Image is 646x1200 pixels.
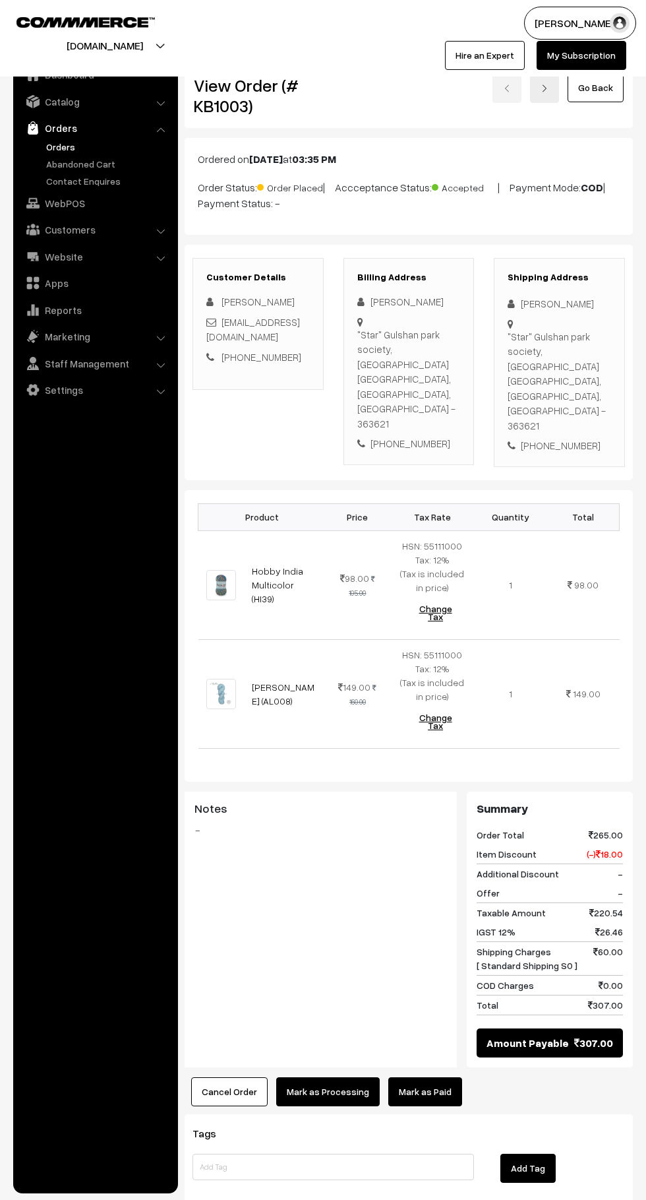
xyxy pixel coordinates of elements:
a: [PHONE_NUMBER] [221,351,301,363]
b: [DATE] [249,152,283,166]
div: "Star" Gulshan park society, [GEOGRAPHIC_DATA] [GEOGRAPHIC_DATA], [GEOGRAPHIC_DATA], [GEOGRAPHIC_... [508,329,611,433]
strike: 105.00 [349,575,375,597]
span: 0.00 [599,978,623,992]
strike: 160.00 [349,683,377,706]
a: Apps [16,271,173,295]
a: Reports [16,298,173,322]
a: Hire an Expert [445,41,525,70]
span: Accepted [432,177,498,195]
span: 265.00 [589,828,623,842]
h3: Customer Details [206,272,310,283]
a: Staff Management [16,352,173,375]
span: Total [477,998,498,1012]
div: [PERSON_NAME] [357,294,461,309]
span: 220.54 [589,906,623,920]
h3: Billing Address [357,272,461,283]
a: Settings [16,378,173,402]
a: [PERSON_NAME] (AL008) [252,681,314,707]
th: Price [325,503,390,530]
span: 307.00 [588,998,623,1012]
span: 98.00 [574,579,599,590]
span: 149.00 [573,688,601,699]
a: Hobby India Multicolor (HI39) [252,565,303,604]
a: Orders [43,140,173,154]
span: - [618,886,623,900]
span: Order Placed [257,177,323,195]
span: 307.00 [574,1035,613,1051]
a: Contact Enquires [43,174,173,188]
img: user [610,13,630,33]
div: [PHONE_NUMBER] [357,436,461,451]
button: Cancel Order [191,1077,268,1106]
span: 26.46 [595,925,623,939]
div: [PERSON_NAME] [508,296,611,311]
span: Item Discount [477,847,537,861]
button: Add Tag [500,1154,556,1183]
span: - [618,867,623,881]
span: 1 [509,579,512,590]
a: Abandoned Cart [43,157,173,171]
img: right-arrow.png [541,84,548,92]
span: HSN: 55111000 Tax: 12% (Tax is included in price) [400,649,464,702]
a: Orders [16,116,173,140]
a: [EMAIL_ADDRESS][DOMAIN_NAME] [206,316,300,343]
a: My Subscription [537,41,626,70]
span: (-) 18.00 [587,847,623,861]
a: Catalog [16,90,173,113]
th: Tax Rate [390,503,475,530]
button: Change Tax [405,594,467,631]
b: COD [581,181,603,194]
blockquote: - [194,822,447,838]
h3: Summary [477,802,623,816]
a: Mark as Paid [388,1077,462,1106]
span: 98.00 [340,573,369,584]
h2: View Order (# KB1003) [194,75,324,116]
a: COMMMERCE [16,13,132,29]
b: 03:35 PM [292,152,336,166]
h3: Shipping Address [508,272,611,283]
span: 1 [509,688,512,699]
span: Order Total [477,828,524,842]
a: Marketing [16,325,173,348]
div: "Star" Gulshan park society, [GEOGRAPHIC_DATA] [GEOGRAPHIC_DATA], [GEOGRAPHIC_DATA], [GEOGRAPHIC_... [357,327,461,431]
span: HSN: 55111000 Tax: 12% (Tax is included in price) [400,540,464,593]
th: Quantity [475,503,547,530]
a: Website [16,245,173,268]
a: Go Back [568,73,624,102]
button: Change Tax [405,703,467,740]
a: Customers [16,218,173,241]
span: Amount Payable [486,1035,569,1051]
img: COMMMERCE [16,17,155,27]
div: [PHONE_NUMBER] [508,438,611,453]
input: Add Tag [192,1154,474,1180]
th: Total [547,503,620,530]
span: COD Charges [477,978,534,992]
span: Shipping Charges [ Standard Shipping S0 ] [477,945,577,972]
span: Additional Discount [477,867,559,881]
p: Ordered on at [198,151,620,167]
span: [PERSON_NAME] [221,296,295,307]
span: Offer [477,886,500,900]
span: Taxable Amount [477,906,546,920]
img: 39_Custom_704x704.jpg [206,570,236,600]
span: IGST 12% [477,925,515,939]
button: [PERSON_NAME]… [524,7,636,40]
button: [DOMAIN_NAME] [20,29,189,62]
p: Order Status: | Accceptance Status: | Payment Mode: | Payment Status: - [198,177,620,211]
img: 8.jpg [206,679,236,709]
span: Tags [192,1127,232,1140]
h3: Notes [194,802,447,816]
span: 60.00 [593,945,623,972]
span: 149.00 [338,681,370,693]
button: Mark as Processing [276,1077,380,1106]
th: Product [198,503,326,530]
a: WebPOS [16,191,173,215]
